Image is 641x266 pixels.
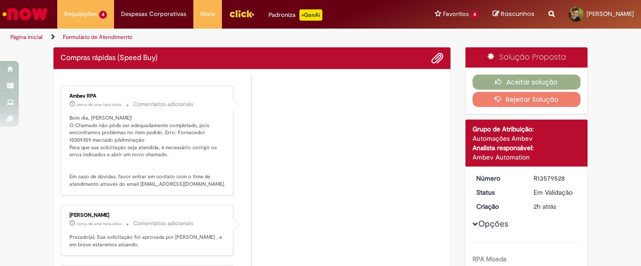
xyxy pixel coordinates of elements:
[299,9,322,21] p: +GenAi
[69,234,226,248] p: Prezado(a), Sua solicitação foi aprovada por [PERSON_NAME] , e em breve estaremos atuando.
[473,75,581,90] button: Aceitar solução
[465,47,588,68] div: Solução Proposta
[469,202,527,211] dt: Criação
[534,202,556,211] span: 2h atrás
[69,213,226,218] div: [PERSON_NAME]
[469,188,527,197] dt: Status
[431,52,443,64] button: Adicionar anexos
[1,5,49,23] img: ServiceNow
[64,9,97,19] span: Requisições
[469,174,527,183] dt: Número
[63,33,132,41] a: Formulário de Atendimento
[473,143,581,152] div: Analista responsável:
[473,134,581,143] div: Automações Ambev
[69,93,226,99] div: Ambev RPA
[473,92,581,107] button: Rejeitar Solução
[7,29,420,46] ul: Trilhas de página
[501,9,534,18] span: Rascunhos
[443,9,469,19] span: Favoritos
[534,202,556,211] time: 30/09/2025 07:30:31
[10,33,43,41] a: Página inicial
[76,102,122,107] span: cerca de uma hora atrás
[493,10,534,19] a: Rascunhos
[133,100,193,108] small: Comentários adicionais
[268,9,322,21] div: Padroniza
[534,202,577,211] div: 30/09/2025 07:30:31
[534,174,577,183] div: R13579528
[99,11,107,19] span: 4
[473,255,506,263] b: RPA Moeda
[473,152,581,162] div: Ambev Automation
[76,221,122,227] span: cerca de uma hora atrás
[473,124,581,134] div: Grupo de Atribuição:
[69,114,226,188] p: Bom dia, [PERSON_NAME]! O Chamado não pôde ser adequadamente completado, pois encontramos problem...
[471,11,479,19] span: 4
[229,7,254,21] img: click_logo_yellow_360x200.png
[200,9,215,19] span: More
[121,9,186,19] span: Despesas Corporativas
[534,188,577,197] div: Em Validação
[76,221,122,227] time: 30/09/2025 08:17:01
[76,102,122,107] time: 30/09/2025 08:24:49
[133,220,193,228] small: Comentários adicionais
[587,10,634,18] span: [PERSON_NAME]
[61,54,158,62] h2: Compras rápidas (Speed Buy) Histórico de tíquete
